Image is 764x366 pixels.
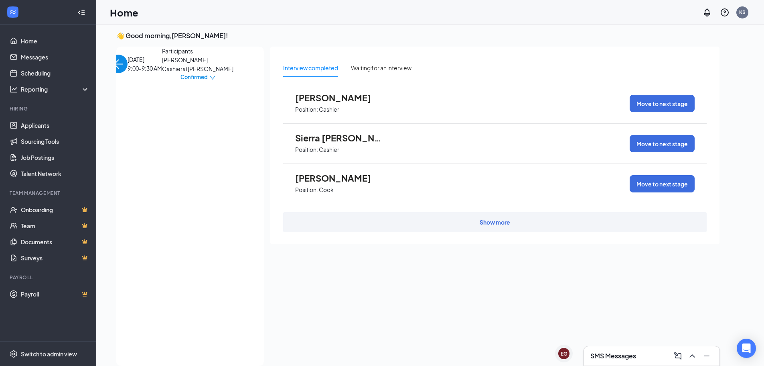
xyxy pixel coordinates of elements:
[10,85,18,93] svg: Analysis
[180,73,208,81] span: Confirmed
[295,106,318,113] p: Position:
[162,55,233,64] span: [PERSON_NAME]
[295,186,318,194] p: Position:
[210,75,215,81] span: down
[21,33,89,49] a: Home
[10,350,18,358] svg: Settings
[687,351,697,361] svg: ChevronUp
[630,95,695,112] button: Move to next stage
[162,47,233,55] span: Participants
[561,350,567,357] div: EG
[480,218,510,226] div: Show more
[128,64,162,73] span: 9:00-9:30 AM
[351,63,411,72] div: Waiting for an interview
[700,350,713,362] button: Minimize
[21,286,89,302] a: PayrollCrown
[686,350,699,362] button: ChevronUp
[590,352,636,360] h3: SMS Messages
[295,133,383,143] span: Sierra [PERSON_NAME]
[116,31,719,40] h3: 👋 Good morning, [PERSON_NAME] !
[128,55,162,64] span: [DATE]
[702,351,711,361] svg: Minimize
[21,85,90,93] div: Reporting
[21,234,89,250] a: DocumentsCrown
[630,175,695,192] button: Move to next stage
[21,117,89,133] a: Applicants
[295,92,383,103] span: [PERSON_NAME]
[110,6,138,19] h1: Home
[21,149,89,166] a: Job Postings
[319,146,339,153] p: Cashier
[21,202,89,218] a: OnboardingCrown
[21,350,77,358] div: Switch to admin view
[319,186,334,194] p: Cook
[21,250,89,266] a: SurveysCrown
[21,166,89,182] a: Talent Network
[319,106,339,113] p: Cashier
[9,8,17,16] svg: WorkstreamLogo
[21,133,89,149] a: Sourcing Tools
[77,8,85,16] svg: Collapse
[702,8,712,17] svg: Notifications
[21,49,89,65] a: Messages
[10,190,88,196] div: Team Management
[295,173,383,183] span: [PERSON_NAME]
[162,64,233,73] span: Cashier at [PERSON_NAME]
[109,55,128,73] button: back-button
[283,63,338,72] div: Interview completed
[673,351,683,361] svg: ComposeMessage
[21,218,89,234] a: TeamCrown
[21,65,89,81] a: Scheduling
[630,135,695,152] button: Move to next stage
[720,8,730,17] svg: QuestionInfo
[10,274,88,281] div: Payroll
[295,146,318,153] p: Position:
[737,339,756,358] div: Open Intercom Messenger
[10,105,88,112] div: Hiring
[671,350,684,362] button: ComposeMessage
[739,9,746,16] div: KS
